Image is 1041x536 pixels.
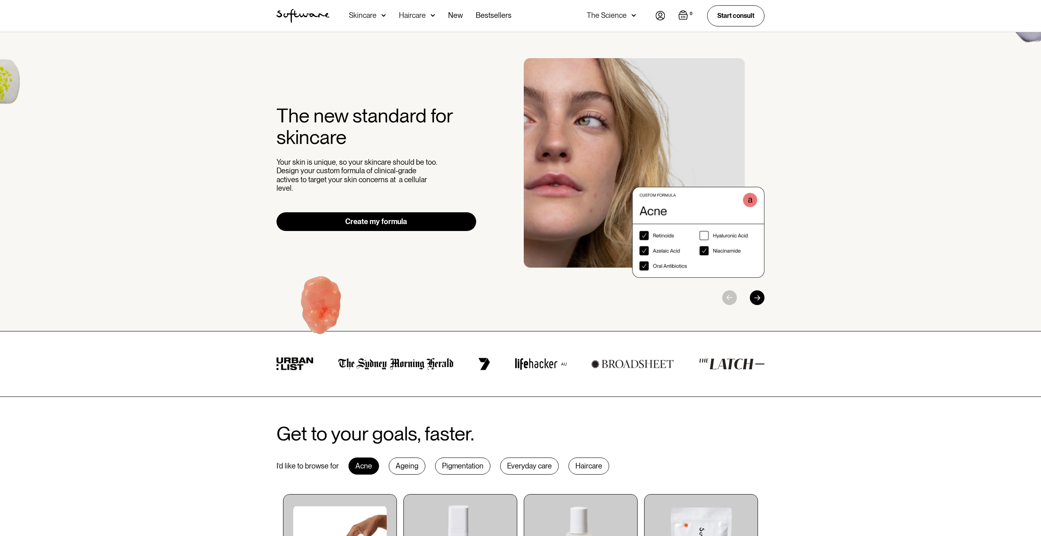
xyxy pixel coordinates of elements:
[277,423,474,444] h2: Get to your goals, faster.
[277,212,476,231] a: Create my formula
[515,358,566,370] img: lifehacker logo
[271,259,372,358] img: Hydroquinone (skin lightening agent)
[399,11,426,20] div: Haircare
[435,458,490,475] div: Pigmentation
[431,11,435,20] img: arrow down
[277,158,439,193] p: Your skin is unique, so your skincare should be too. Design your custom formula of clinical-grade...
[688,10,694,17] div: 0
[277,357,314,370] img: urban list logo
[750,290,764,305] div: Next slide
[381,11,386,20] img: arrow down
[568,458,609,475] div: Haircare
[277,9,329,23] img: Software Logo
[632,11,636,20] img: arrow down
[591,360,674,368] img: broadsheet logo
[349,11,377,20] div: Skincare
[338,358,453,370] img: the Sydney morning herald logo
[524,58,764,278] div: 1 / 3
[277,9,329,23] a: home
[348,458,379,475] div: Acne
[500,458,559,475] div: Everyday care
[707,5,764,26] a: Start consult
[277,462,339,471] div: I’d like to browse for
[587,11,627,20] div: The Science
[678,10,694,22] a: Open empty cart
[389,458,425,475] div: Ageing
[699,358,764,370] img: the latch logo
[277,105,476,148] h2: The new standard for skincare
